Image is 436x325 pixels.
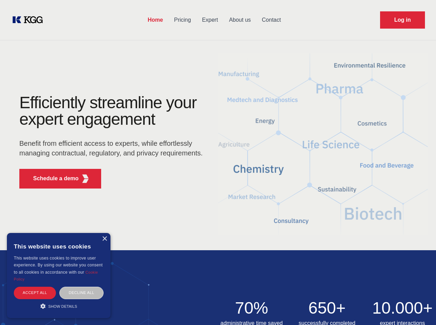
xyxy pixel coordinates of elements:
h2: 70% [218,300,285,316]
a: Pricing [168,11,196,29]
a: About us [223,11,256,29]
button: Schedule a demoKGG Fifth Element RED [19,169,101,189]
a: Contact [256,11,287,29]
img: KGG Fifth Element RED [218,45,428,243]
div: Decline all [59,287,104,299]
span: This website uses cookies to improve user experience. By using our website you consent to all coo... [14,256,103,275]
div: Close [102,236,107,242]
img: KGG Fifth Element RED [81,174,90,183]
h2: 650+ [293,300,361,316]
a: Home [142,11,168,29]
a: Cookie Policy [14,270,98,281]
a: Request Demo [380,11,425,29]
div: Accept all [14,287,56,299]
h1: Efficiently streamline your expert engagement [19,94,207,128]
p: Benefit from efficient access to experts, while effortlessly managing contractual, regulatory, an... [19,139,207,158]
p: Schedule a demo [33,174,79,183]
div: Show details [14,303,104,309]
a: Expert [196,11,223,29]
div: This website uses cookies [14,238,104,255]
a: KOL Knowledge Platform: Talk to Key External Experts (KEE) [11,14,48,26]
span: Show details [48,304,77,308]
